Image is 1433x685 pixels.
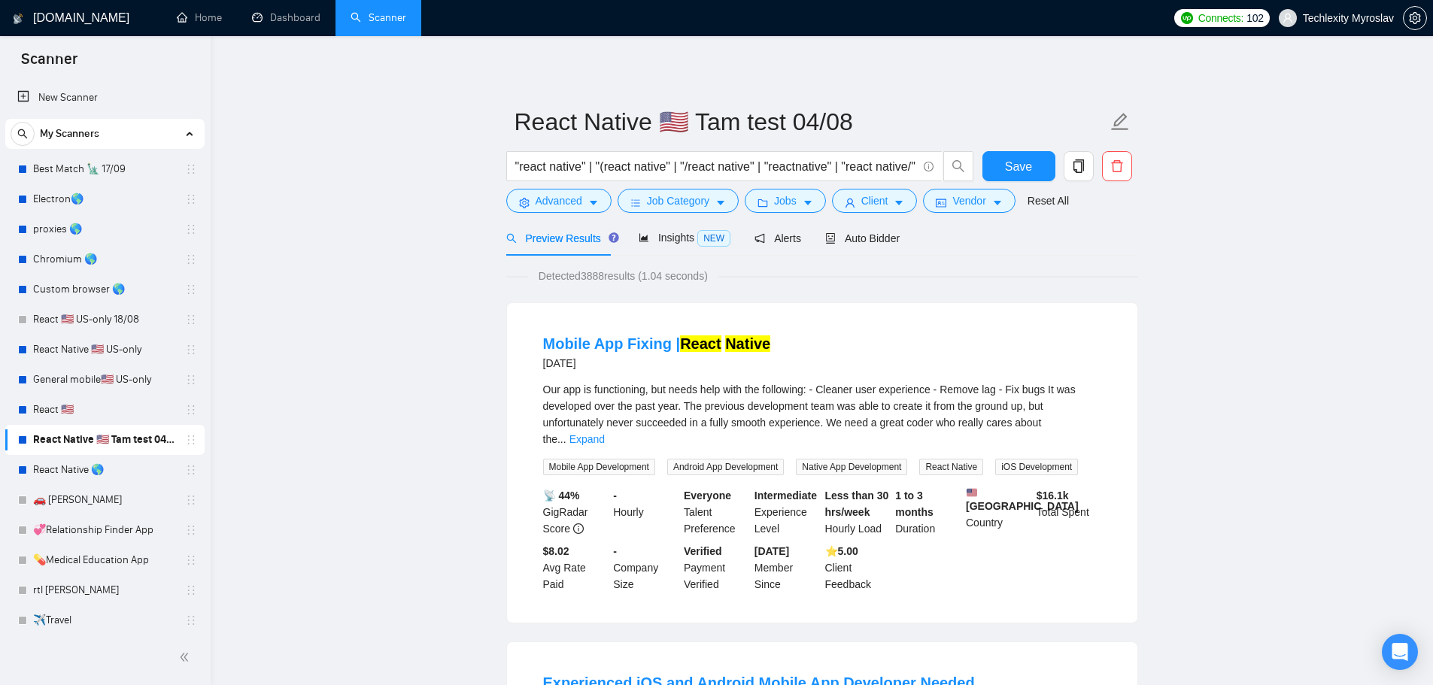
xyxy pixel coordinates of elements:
[963,487,1034,537] div: Country
[943,151,973,181] button: search
[569,433,605,445] a: Expand
[11,122,35,146] button: search
[754,232,801,244] span: Alerts
[754,490,817,502] b: Intermediate
[1404,12,1426,24] span: setting
[992,197,1003,208] span: caret-down
[825,545,858,557] b: ⭐️ 5.00
[536,192,582,209] span: Advanced
[1198,10,1243,26] span: Connects:
[185,494,197,506] span: holder
[185,163,197,175] span: holder
[647,192,709,209] span: Job Category
[515,103,1107,141] input: Scanner name...
[515,157,917,176] input: Search Freelance Jobs...
[543,459,655,475] span: Mobile App Development
[803,197,813,208] span: caret-down
[610,543,681,593] div: Company Size
[919,459,983,475] span: React Native
[892,487,963,537] div: Duration
[936,197,946,208] span: idcard
[952,192,985,209] span: Vendor
[845,197,855,208] span: user
[543,335,771,352] a: Mobile App Fixing |React Native
[822,487,893,537] div: Hourly Load
[725,335,770,352] mark: Native
[995,459,1078,475] span: iOS Development
[667,459,784,475] span: Android App Development
[1034,487,1104,537] div: Total Spent
[33,395,176,425] a: React 🇺🇸
[1102,151,1132,181] button: delete
[33,575,176,605] a: rtl [PERSON_NAME]
[607,231,621,244] div: Tooltip anchor
[506,232,615,244] span: Preview Results
[1103,159,1131,173] span: delete
[681,543,751,593] div: Payment Verified
[966,487,1079,512] b: [GEOGRAPHIC_DATA]
[825,490,889,518] b: Less than 30 hrs/week
[185,344,197,356] span: holder
[17,83,193,113] a: New Scanner
[684,545,722,557] b: Verified
[185,314,197,326] span: holder
[557,433,566,445] span: ...
[33,425,176,455] a: React Native 🇺🇸 Tam test 04/08
[1403,6,1427,30] button: setting
[680,335,721,352] mark: React
[33,274,176,305] a: Custom browser 🌎
[543,490,580,502] b: 📡 44%
[613,545,617,557] b: -
[519,197,530,208] span: setting
[33,515,176,545] a: 💞Relationship Finder App
[1064,151,1094,181] button: copy
[1181,12,1193,24] img: upwork-logo.png
[33,485,176,515] a: 🚗 [PERSON_NAME]
[185,614,197,626] span: holder
[33,214,176,244] a: proxies 🌎
[33,305,176,335] a: React 🇺🇸 US-only 18/08
[252,11,320,24] a: dashboardDashboard
[825,233,836,244] span: robot
[573,523,584,534] span: info-circle
[540,487,611,537] div: GigRadar Score
[1005,157,1032,176] span: Save
[506,233,517,244] span: search
[1283,13,1293,23] span: user
[1028,192,1069,209] a: Reset All
[639,232,649,243] span: area-chart
[13,7,23,31] img: logo
[33,244,176,274] a: Chromium 🌎
[894,197,904,208] span: caret-down
[543,381,1101,447] div: Our app is functioning, but needs help with the following: - Cleaner user experience - Remove lag...
[588,197,599,208] span: caret-down
[185,253,197,265] span: holder
[5,83,205,113] li: New Scanner
[9,48,90,80] span: Scanner
[33,184,176,214] a: Electron🌎
[796,459,907,475] span: Native App Development
[681,487,751,537] div: Talent Preference
[1382,634,1418,670] div: Open Intercom Messenger
[610,487,681,537] div: Hourly
[33,335,176,365] a: React Native 🇺🇸 US-only
[33,455,176,485] a: React Native 🌎
[185,374,197,386] span: holder
[1064,159,1093,173] span: copy
[684,490,731,502] b: Everyone
[185,283,197,296] span: holder
[1110,112,1130,132] span: edit
[1037,490,1069,502] b: $ 16.1k
[754,233,765,244] span: notification
[923,189,1015,213] button: idcardVendorcaret-down
[185,434,197,446] span: holder
[185,554,197,566] span: holder
[982,151,1055,181] button: Save
[613,490,617,502] b: -
[861,192,888,209] span: Client
[185,404,197,416] span: holder
[528,268,718,284] span: Detected 3888 results (1.04 seconds)
[751,543,822,593] div: Member Since
[351,11,406,24] a: searchScanner
[1246,10,1263,26] span: 102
